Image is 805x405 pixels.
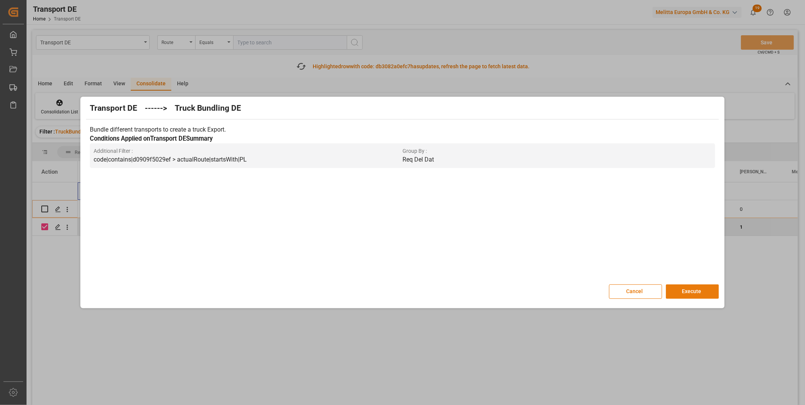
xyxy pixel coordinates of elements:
p: Req Del Dat [402,155,711,164]
h2: Truck Bundling DE [175,102,241,115]
button: Cancel [609,284,662,299]
span: Group By : [402,147,711,155]
p: code|contains|d0909f5029ef > actualRoute|startsWith|PL [94,155,402,164]
h3: Conditions Applied on Transport DE Summary [90,134,715,144]
span: Additional Filter : [94,147,402,155]
h2: ------> [145,102,167,115]
h2: Transport DE [90,102,137,115]
p: Bundle different transports to create a truck Export. [90,125,715,134]
button: Execute [666,284,719,299]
